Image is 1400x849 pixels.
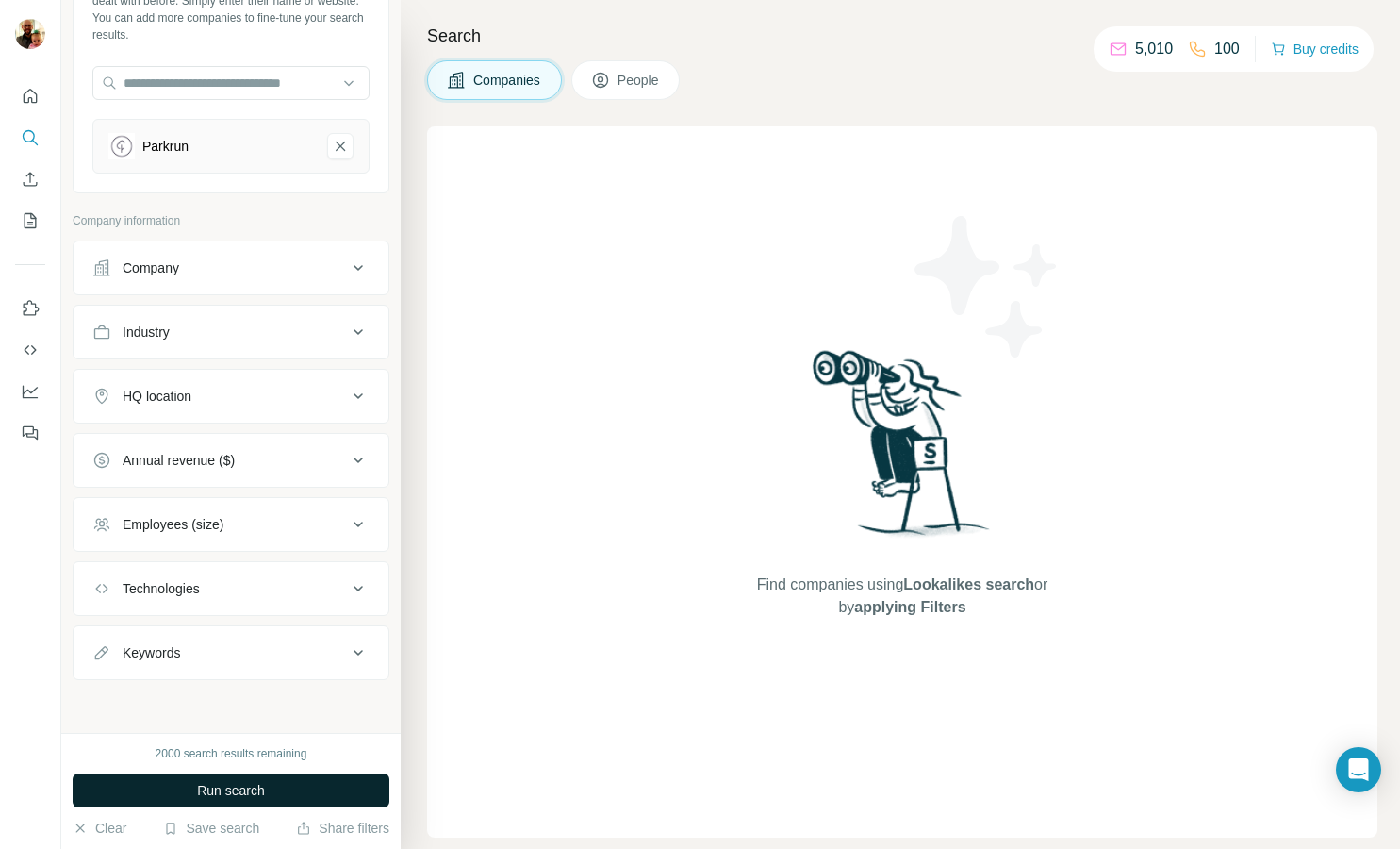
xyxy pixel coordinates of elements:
button: Search [15,121,45,155]
button: Dashboard [15,375,45,408]
button: Share filters [296,819,389,838]
button: My lists [15,204,45,238]
button: HQ location [74,374,388,419]
button: Use Surfe API [15,333,45,367]
div: Technologies [123,579,200,598]
div: Employees (size) [123,515,223,534]
button: Industry [74,309,388,355]
h4: Search [427,23,1377,49]
span: Find companies using or by [751,574,1053,619]
p: Company information [73,212,389,229]
button: Use Surfe on LinkedIn [15,291,45,325]
button: Annual revenue ($) [74,438,388,483]
img: Parkrun-logo [108,133,135,159]
div: Annual revenue ($) [123,451,235,470]
button: Employees (size) [74,502,388,547]
img: Surfe Illustration - Stars [902,202,1072,372]
button: Clear [73,819,126,838]
div: HQ location [123,387,191,406]
div: 2000 search results remaining [156,745,307,762]
span: Companies [473,71,542,90]
div: Parkrun [142,137,189,156]
p: 5,010 [1135,38,1173,60]
button: Parkrun-remove-button [327,133,354,159]
button: Buy credits [1271,36,1359,62]
img: Surfe Illustration - Woman searching with binoculars [804,345,1000,556]
p: 100 [1214,38,1240,60]
button: Technologies [74,566,388,611]
button: Run search [73,774,389,807]
button: Enrich CSV [15,162,45,196]
img: Avatar [15,19,45,49]
div: Keywords [123,643,180,662]
button: Company [74,245,388,291]
div: Industry [123,323,170,341]
div: Open Intercom Messenger [1336,747,1381,792]
span: Lookalikes search [903,576,1034,592]
button: Save search [163,819,259,838]
button: Feedback [15,416,45,450]
button: Keywords [74,630,388,675]
div: Company [123,258,179,277]
span: People [618,71,661,90]
button: Quick start [15,79,45,113]
span: Run search [197,781,265,800]
span: applying Filters [854,599,965,615]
